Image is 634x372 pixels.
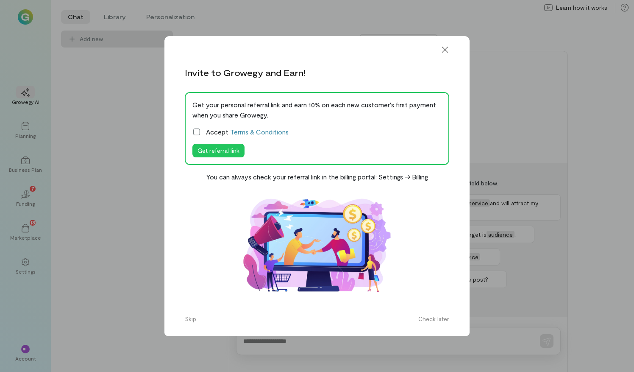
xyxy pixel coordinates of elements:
div: You can always check your referral link in the billing portal: Settings -> Billing [206,172,428,182]
a: Terms & Conditions [230,128,289,136]
button: Check later [413,312,454,326]
button: Skip [180,312,201,326]
span: Accept [206,127,289,137]
button: Get referral link [192,144,245,157]
div: Invite to Growegy and Earn! [185,67,305,78]
img: Affiliate [232,189,402,302]
div: Get your personal referral link and earn 10% on each new customer's first payment when you share ... [192,100,442,120]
